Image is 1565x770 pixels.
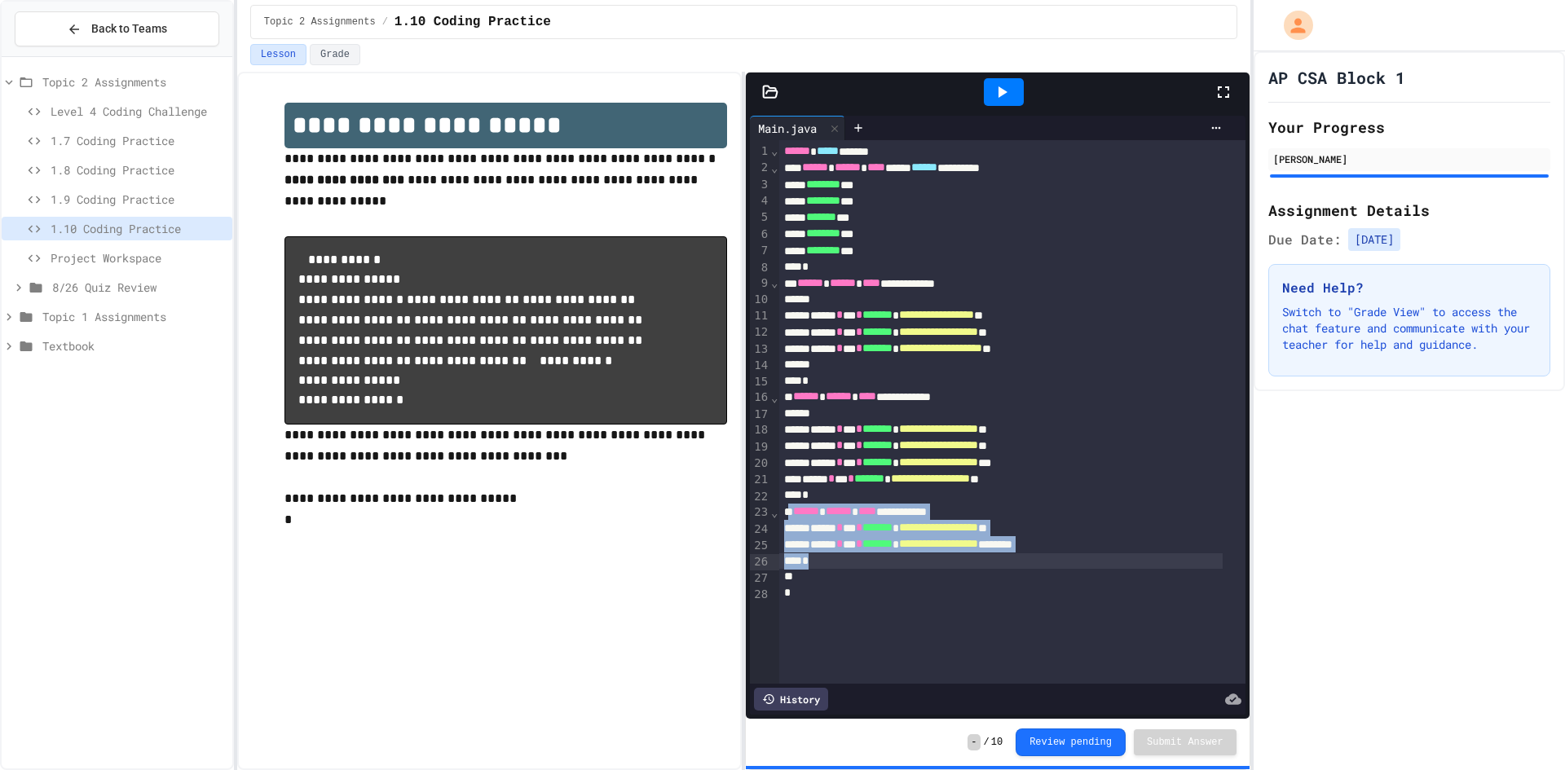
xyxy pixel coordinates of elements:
[750,587,770,603] div: 28
[750,243,770,259] div: 7
[1268,230,1342,249] span: Due Date:
[750,193,770,209] div: 4
[750,120,825,137] div: Main.java
[750,160,770,176] div: 2
[1134,729,1237,755] button: Submit Answer
[750,227,770,243] div: 6
[770,144,778,157] span: Fold line
[750,324,770,341] div: 12
[42,337,226,354] span: Textbook
[750,504,770,521] div: 23
[1268,66,1405,89] h1: AP CSA Block 1
[15,11,219,46] button: Back to Teams
[395,12,551,32] span: 1.10 Coding Practice
[750,358,770,374] div: 14
[1348,228,1400,251] span: [DATE]
[51,103,226,120] span: Level 4 Coding Challenge
[310,44,360,65] button: Grade
[750,407,770,423] div: 17
[51,132,226,149] span: 1.7 Coding Practice
[750,374,770,390] div: 15
[750,439,770,455] div: 19
[754,688,828,711] div: History
[750,521,770,538] div: 24
[51,220,226,237] span: 1.10 Coding Practice
[1147,736,1223,749] span: Submit Answer
[1282,304,1536,353] p: Switch to "Grade View" to access the chat feature and communicate with your teacher for help and ...
[42,308,226,325] span: Topic 1 Assignments
[750,341,770,358] div: 13
[991,736,1003,749] span: 10
[984,736,990,749] span: /
[750,455,770,472] div: 20
[91,20,167,37] span: Back to Teams
[750,292,770,308] div: 10
[750,472,770,488] div: 21
[1273,152,1545,166] div: [PERSON_NAME]
[1268,116,1550,139] h2: Your Progress
[750,570,770,587] div: 27
[750,177,770,193] div: 3
[750,209,770,226] div: 5
[750,389,770,406] div: 16
[51,249,226,266] span: Project Workspace
[770,276,778,289] span: Fold line
[750,538,770,554] div: 25
[382,15,388,29] span: /
[42,73,226,90] span: Topic 2 Assignments
[51,191,226,208] span: 1.9 Coding Practice
[1268,199,1550,222] h2: Assignment Details
[750,143,770,160] div: 1
[1016,728,1126,756] button: Review pending
[250,44,306,65] button: Lesson
[51,161,226,178] span: 1.8 Coding Practice
[750,489,770,505] div: 22
[1282,278,1536,297] h3: Need Help?
[750,422,770,438] div: 18
[770,391,778,404] span: Fold line
[750,308,770,324] div: 11
[750,275,770,292] div: 9
[968,734,980,750] span: -
[264,15,376,29] span: Topic 2 Assignments
[1267,7,1317,44] div: My Account
[750,554,770,570] div: 26
[770,506,778,519] span: Fold line
[52,279,226,296] span: 8/26 Quiz Review
[750,116,845,140] div: Main.java
[770,161,778,174] span: Fold line
[750,260,770,276] div: 8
